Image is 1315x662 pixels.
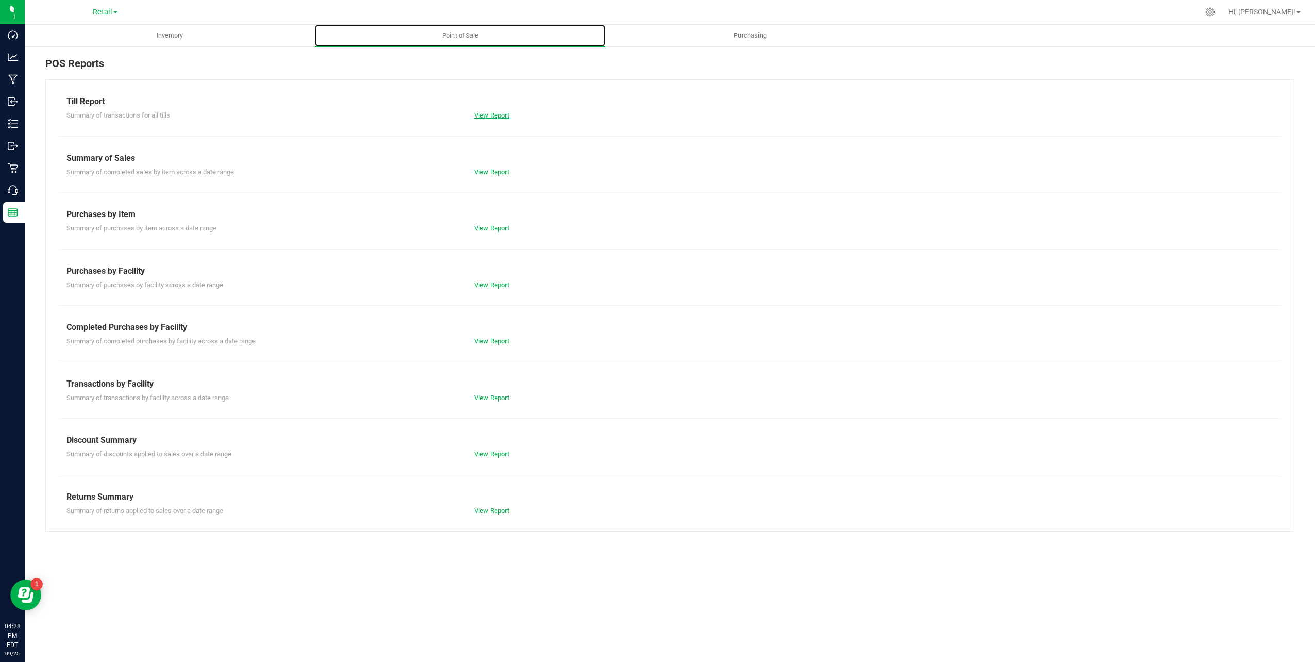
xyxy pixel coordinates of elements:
span: Summary of transactions for all tills [66,111,170,119]
a: View Report [474,394,509,402]
p: 04:28 PM EDT [5,622,20,650]
div: Purchases by Item [66,208,1273,221]
inline-svg: Retail [8,163,18,173]
inline-svg: Call Center [8,185,18,195]
inline-svg: Outbound [8,141,18,151]
div: Discount Summary [66,434,1273,446]
span: Summary of returns applied to sales over a date range [66,507,223,515]
inline-svg: Analytics [8,52,18,62]
div: Completed Purchases by Facility [66,321,1273,334]
div: POS Reports [45,56,1294,79]
a: View Report [474,111,509,119]
a: View Report [474,337,509,345]
inline-svg: Inbound [8,96,18,107]
span: Summary of purchases by item across a date range [66,224,216,232]
span: Retail [93,8,112,16]
inline-svg: Inventory [8,119,18,129]
span: Summary of completed purchases by facility across a date range [66,337,256,345]
div: Till Report [66,95,1273,108]
div: Purchases by Facility [66,265,1273,277]
a: Point of Sale [315,25,605,46]
iframe: Resource center unread badge [30,578,43,590]
a: View Report [474,168,509,176]
span: Purchasing [720,31,781,40]
a: View Report [474,224,509,232]
span: Inventory [143,31,197,40]
div: Returns Summary [66,491,1273,503]
a: View Report [474,450,509,458]
inline-svg: Reports [8,207,18,218]
iframe: Resource center [10,580,41,610]
div: Manage settings [1204,7,1217,17]
inline-svg: Dashboard [8,30,18,40]
div: Transactions by Facility [66,378,1273,390]
inline-svg: Manufacturing [8,74,18,85]
a: View Report [474,281,509,289]
span: Point of Sale [428,31,492,40]
span: Summary of transactions by facility across a date range [66,394,229,402]
a: Inventory [25,25,315,46]
span: Summary of completed sales by item across a date range [66,168,234,176]
span: Summary of discounts applied to sales over a date range [66,450,231,458]
span: Summary of purchases by facility across a date range [66,281,223,289]
div: Summary of Sales [66,152,1273,164]
span: Hi, [PERSON_NAME]! [1228,8,1295,16]
a: View Report [474,507,509,515]
a: Purchasing [605,25,896,46]
p: 09/25 [5,650,20,657]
